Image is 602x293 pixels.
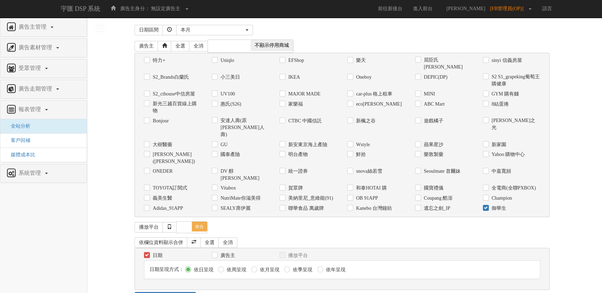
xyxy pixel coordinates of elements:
span: 廣告走期管理 [17,86,56,92]
label: 惠氏(S26) [219,101,241,108]
label: TOYOTA訂閱式 [151,185,187,192]
label: SEALY席伊麗 [219,205,251,212]
label: 樂敦製藥 [422,151,443,158]
label: 中嘉寬頻 [490,168,511,175]
label: ABC Mart [422,101,445,108]
label: 依周呈現 [225,266,246,273]
span: 報表管理 [17,106,44,112]
label: 依季呈現 [291,266,312,273]
label: OB 91APP [354,195,378,202]
label: Kanebo 台灣鐘紡 [354,205,392,212]
div: 本月 [181,27,244,34]
button: 本月 [176,25,253,35]
label: ONEDER [151,168,173,175]
label: 明台產物 [287,151,308,158]
label: sinyi 信義房屋 [490,57,522,64]
label: car-plus 格上租車 [354,91,392,98]
span: 廣告主管理 [17,24,50,30]
span: 無設定廣告主 [151,6,180,11]
label: 國寶禮儀 [422,185,443,192]
a: 客戶回補 [6,138,30,143]
label: 聯華食品 萬歲牌 [287,205,324,212]
label: Adidas_91APP [151,205,183,212]
label: Vitabox [219,185,236,192]
label: [PERSON_NAME]之光 [490,117,540,131]
label: 新楓之谷 [354,117,376,124]
label: Wstyle [354,141,370,148]
a: 廣告走期管理 [6,84,81,95]
label: Seoulmate 首爾妹 [422,168,460,175]
label: 新安東京海上產險 [287,141,327,148]
label: 依日呈現 [192,266,213,273]
label: DV 醇[PERSON_NAME] [219,168,269,182]
a: 廣告主管理 [6,22,81,33]
label: 鮮拾 [354,151,366,158]
label: MINI [422,91,435,98]
label: 特力+ [151,57,165,64]
label: Uniqlo [219,57,234,64]
span: 廣告主身分： [120,6,150,11]
label: Coupang 酷澎 [422,195,452,202]
label: snova絲若雪 [354,168,382,175]
label: 蘋果星沙 [422,141,443,148]
label: 國泰產險 [219,151,240,158]
span: 日期呈現方式： [150,267,184,272]
label: 廣告主 [219,252,235,259]
label: UV100 [219,91,235,98]
label: 日期 [151,252,162,259]
a: 全站分析 [6,123,30,129]
label: 安達人壽(原[PERSON_NAME]人壽) [219,117,269,138]
span: 廣告素材管理 [17,44,56,50]
label: 新光三越百貨線上購物 [151,100,201,114]
label: 播放平台 [287,252,308,259]
label: Bonjour [151,117,169,124]
label: S2_cthouse中信房屋 [151,91,195,98]
a: 受眾管理 [6,63,81,74]
a: 報表管理 [6,104,81,115]
label: 家樂福 [287,101,303,108]
a: 全消 [218,237,237,248]
label: 遊戲橘子 [422,117,443,124]
label: 依月呈現 [258,266,280,273]
label: eco[PERSON_NAME] [354,101,402,108]
a: 全消 [189,41,208,51]
span: 系統管理 [17,170,44,176]
label: 統一證券 [287,168,308,175]
a: 廣告素材管理 [6,42,81,53]
span: 收合 [192,222,207,231]
a: 系統管理 [6,168,81,179]
label: 和泰HOTAI 購 [354,185,387,192]
label: Champion [490,195,512,202]
label: 樂天 [354,57,366,64]
label: 小三美日 [219,74,240,81]
label: 依年呈現 [324,266,346,273]
label: 全電商(全聯PXBOX) [490,185,536,192]
span: [FB管理員(OP)] [490,6,527,11]
label: 遺忘之劍_IP [422,205,450,212]
label: S2_Brands白蘭氏 [151,74,189,81]
label: IKEA [287,74,300,81]
a: 媒體成本比 [6,152,35,157]
label: 御華生 [490,205,506,212]
label: 義美生醫 [151,195,172,202]
span: [PERSON_NAME] [443,6,489,11]
a: 全選 [200,237,219,248]
label: [PERSON_NAME]([PERSON_NAME]) [151,151,201,165]
span: 受眾管理 [17,65,44,71]
label: 屈臣氏[PERSON_NAME] [422,57,472,71]
label: DEPIC(DP) [422,74,448,81]
a: 全選 [171,41,190,51]
label: GU [219,141,227,148]
label: EFShop [287,57,304,64]
label: CTBC 中國信託 [287,117,322,124]
label: 8結蛋捲 [490,101,509,108]
label: 美納里尼_意維能(91) [287,195,333,202]
label: MAJOR MADE [287,91,320,98]
label: S2 S1_grapeking葡萄王購健康 [490,73,540,87]
span: 不顯示停用商城 [251,40,293,51]
label: 大樹醫藥 [151,141,172,148]
label: 賀眾牌 [287,185,303,192]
